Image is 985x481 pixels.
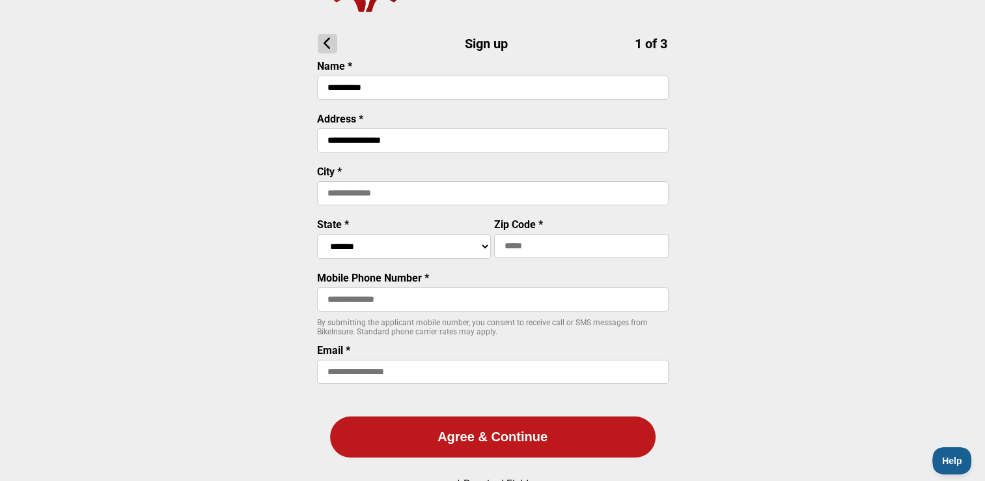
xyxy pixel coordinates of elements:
p: By submitting the applicant mobile number, you consent to receive call or SMS messages from BikeI... [317,318,669,336]
label: Address * [317,113,363,125]
iframe: Toggle Customer Support [932,447,972,474]
label: Email * [317,344,350,357]
label: Zip Code * [494,218,543,231]
span: 1 of 3 [635,36,667,51]
button: Agree & Continue [330,416,656,458]
label: Name * [317,60,352,72]
label: State * [317,218,349,231]
h1: Sign up [318,34,667,53]
label: Mobile Phone Number * [317,272,429,284]
label: City * [317,166,342,178]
